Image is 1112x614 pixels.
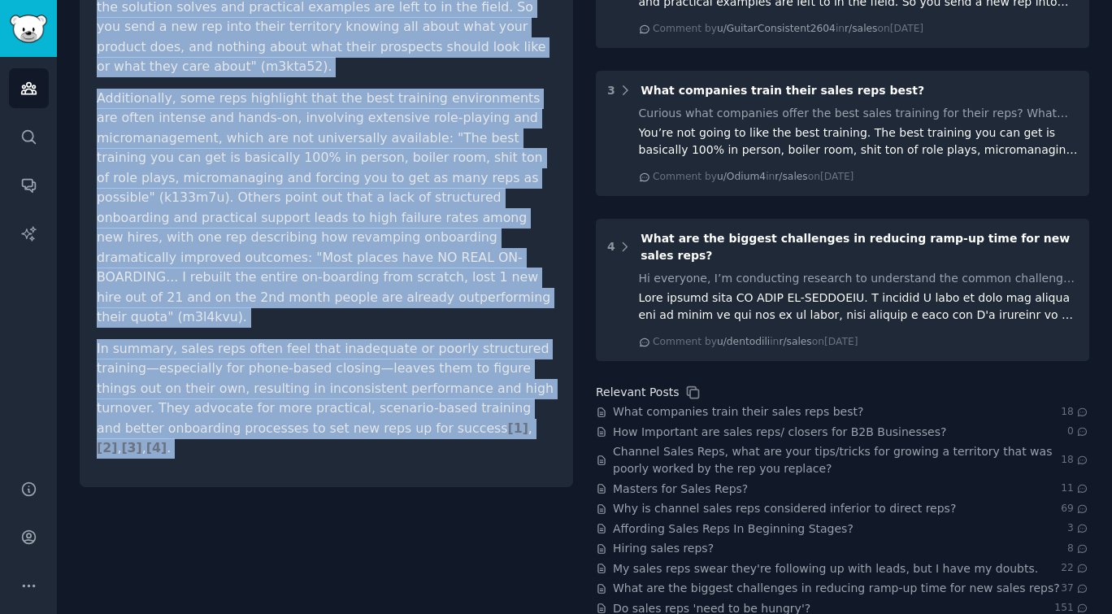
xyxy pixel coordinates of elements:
div: Relevant Posts [596,384,679,401]
a: My sales reps swear they're following up with leads, but I have my doubts. [613,560,1038,577]
span: u/Odium4 [717,171,766,182]
span: u/GuitarConsistent2604 [717,23,836,34]
a: What are the biggest challenges in reducing ramp-up time for new sales reps? [613,580,1060,597]
div: 4 [607,238,615,255]
a: Affording Sales Reps In Beginning Stages? [613,520,854,538]
p: In summary, sales reps often feel that inadequate or poorly structured training—especially for ph... [97,339,556,459]
span: r/sales [845,23,877,34]
span: [ 3 ] [121,440,141,455]
span: 18 [1061,453,1089,468]
span: 8 [1067,542,1089,556]
div: You’re not going to like the best training. The best training you can get is basically 100% in pe... [639,124,1079,159]
div: Comment by in on [DATE] [653,170,854,185]
span: [ 4 ] [146,440,167,455]
div: Curious what companies offer the best sales training for their reps? What makes it so good? [639,105,1079,122]
div: Comment by in on [DATE] [653,335,858,350]
span: 3 [1067,521,1089,536]
span: r/sales [779,336,811,347]
div: 3 [607,82,615,99]
a: Why is channel sales reps considered inferior to direct reps? [613,500,956,517]
span: [ 2 ] [97,440,117,455]
div: Lore ipsumd sita CO ADIP EL-SEDDOEIU. T incidid U labo et dolo mag aliqua eni ad minim ve qui nos... [639,290,1079,324]
span: What companies train their sales reps best? [641,84,924,97]
span: 0 [1067,425,1089,439]
div: Hi everyone, I’m conducting research to understand the common challenges sales teams face when tr... [639,270,1079,287]
a: How Important are sales reps/ closers for B2B Businesses? [613,424,946,441]
a: Masters for Sales Reps? [613,481,748,498]
a: Hiring sales reps? [613,540,714,557]
span: 37 [1061,581,1089,596]
span: 18 [1061,405,1089,420]
a: What companies train their sales reps best? [613,403,863,420]
p: Additionally, some reps highlight that the best training environments are often intense and hands... [97,89,556,328]
span: 22 [1061,561,1089,576]
a: Channel Sales Reps, what are your tips/tricks for growing a territory that was poorly worked by t... [613,443,1061,477]
div: Comment by in on [DATE] [653,22,923,37]
img: GummySearch logo [10,15,47,43]
span: [ 1 ] [507,420,528,436]
span: u/dentodili [717,336,770,347]
span: 11 [1061,481,1089,496]
span: 69 [1061,502,1089,516]
span: r/sales [775,171,807,182]
span: What are the biggest challenges in reducing ramp-up time for new sales reps? [641,232,1070,262]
